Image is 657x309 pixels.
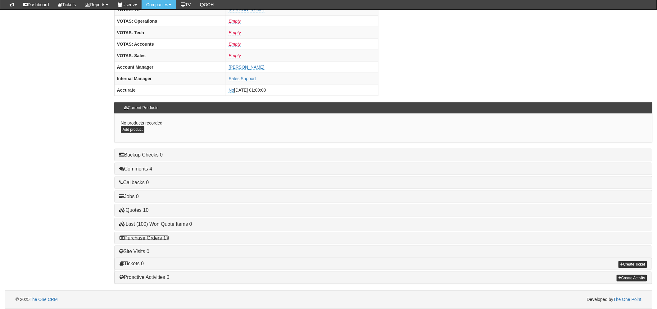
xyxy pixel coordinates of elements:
a: [PERSON_NAME] [229,65,264,70]
th: Internal Manager [114,73,226,84]
a: Purchase Orders 17 [119,235,169,241]
a: Empty [229,42,241,47]
a: Jobs 0 [119,194,139,199]
a: Empty [229,53,241,58]
a: Last (100) Won Quote Items 0 [119,221,192,227]
h3: Current Products [121,102,161,113]
a: Tickets 0 [120,261,144,266]
span: © 2025 [16,297,58,302]
a: No [229,88,234,93]
th: VOTAS: VIP [114,4,226,16]
div: No products recorded. [114,114,652,143]
a: Site Visits 0 [119,249,149,254]
a: Comments 4 [119,166,152,171]
a: The One Point [614,297,641,302]
th: VOTAS: Sales [114,50,226,61]
a: The One CRM [29,297,57,302]
a: Create Ticket [618,261,647,268]
th: VOTAS: Accounts [114,39,226,50]
a: Proactive Activities 0 [120,275,170,280]
a: Sales Support [229,76,256,81]
th: VOTAS: Tech [114,27,226,39]
a: Empty [229,19,241,24]
span: Developed by [587,297,641,303]
th: Account Manager [114,61,226,73]
a: Add product [121,126,145,133]
a: Empty [229,30,241,35]
a: Callbacks 0 [119,180,149,185]
th: VOTAS: Operations [114,16,226,27]
a: Quotes 10 [119,207,149,213]
th: Accurate [114,84,226,96]
td: [DATE] 01:00:00 [226,84,378,96]
a: [PERSON_NAME] [229,7,264,12]
a: Backup Checks 0 [119,152,163,157]
a: Create Activity [617,275,647,282]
